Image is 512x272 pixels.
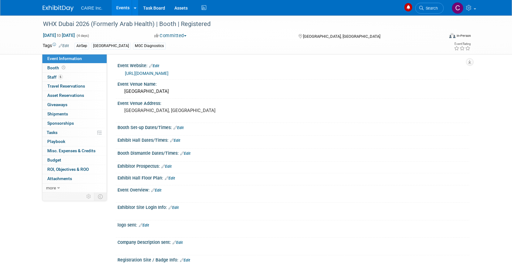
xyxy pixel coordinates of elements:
div: Event Venue Address: [117,99,469,106]
div: Registration Site / Badge Info: [117,255,469,263]
span: Giveaways [47,102,67,107]
span: more [46,185,56,190]
span: Booth [47,65,66,70]
span: 6 [58,75,63,79]
a: Search [415,3,444,14]
span: Playbook [47,139,65,144]
span: Sponsorships [47,121,74,126]
div: AirSep [75,43,89,49]
a: Edit [180,258,190,262]
pre: [GEOGRAPHIC_DATA], [GEOGRAPHIC_DATA] [124,108,257,113]
span: Shipments [47,111,68,116]
span: Misc. Expenses & Credits [47,148,96,153]
div: [GEOGRAPHIC_DATA] [122,87,465,96]
span: CAIRE Inc. [81,6,102,11]
a: Edit [180,151,190,156]
div: logo sent: [117,220,469,228]
div: Exhibit Hall Floor Plan: [117,173,469,181]
a: ROI, Objectives & ROO [42,165,107,174]
div: Company Description sent: [117,238,469,246]
a: Edit [170,138,180,143]
a: Edit [139,223,149,227]
a: Travel Reservations [42,82,107,91]
a: Edit [165,176,175,180]
div: Booth Set-up Dates/Times: [117,123,469,131]
a: Edit [149,64,159,68]
span: Budget [47,158,61,162]
div: MGC Diagnostics [133,43,166,49]
a: Edit [173,126,184,130]
span: Search [424,6,438,11]
span: [GEOGRAPHIC_DATA], [GEOGRAPHIC_DATA] [303,34,380,39]
a: Asset Reservations [42,91,107,100]
div: Booth Dismantle Dates/Times: [117,149,469,157]
a: Tasks [42,128,107,137]
a: Staff6 [42,73,107,82]
span: Attachments [47,176,72,181]
a: Edit [151,188,161,192]
span: ROI, Objectives & ROO [47,167,89,172]
button: Committed [152,32,189,39]
div: Event Overview: [117,185,469,193]
div: Exhibit Hall Dates/Times: [117,136,469,144]
span: Travel Reservations [47,84,85,89]
a: Booth [42,63,107,72]
span: Event Information [47,56,82,61]
div: Event Format [407,32,471,41]
span: Booth not reserved yet [61,65,66,70]
a: Edit [59,44,69,48]
a: more [42,183,107,192]
td: Toggle Event Tabs [94,192,107,201]
a: Edit [173,240,183,245]
div: Exhibitor Site Login Info: [117,203,469,211]
td: Tags [43,42,69,50]
div: WHX Dubai 2026 (Formerly Arab Health) | Booth | Registered [41,19,434,30]
a: Misc. Expenses & Credits [42,146,107,155]
a: Shipments [42,110,107,119]
a: Event Information [42,54,107,63]
td: Personalize Event Tab Strip [83,192,94,201]
a: Sponsorships [42,119,107,128]
div: Event Rating [454,42,471,45]
div: Event Venue Name: [117,80,469,87]
span: (4 days) [76,34,89,38]
a: Edit [169,205,179,210]
a: Giveaways [42,100,107,109]
a: Attachments [42,174,107,183]
div: In-Person [456,33,471,38]
span: to [56,33,62,38]
span: Tasks [47,130,58,135]
a: [URL][DOMAIN_NAME] [125,71,169,76]
div: [GEOGRAPHIC_DATA] [91,43,131,49]
a: Edit [161,164,172,169]
img: Format-Inperson.png [449,33,455,38]
span: Staff [47,75,63,80]
img: ExhibitDay [43,5,74,11]
img: Carla Barnes [452,2,463,14]
a: Budget [42,156,107,165]
span: [DATE] [DATE] [43,32,75,38]
div: Exhibitor Prospectus: [117,162,469,170]
span: Asset Reservations [47,93,84,98]
div: Event Website: [117,61,469,69]
a: Playbook [42,137,107,146]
